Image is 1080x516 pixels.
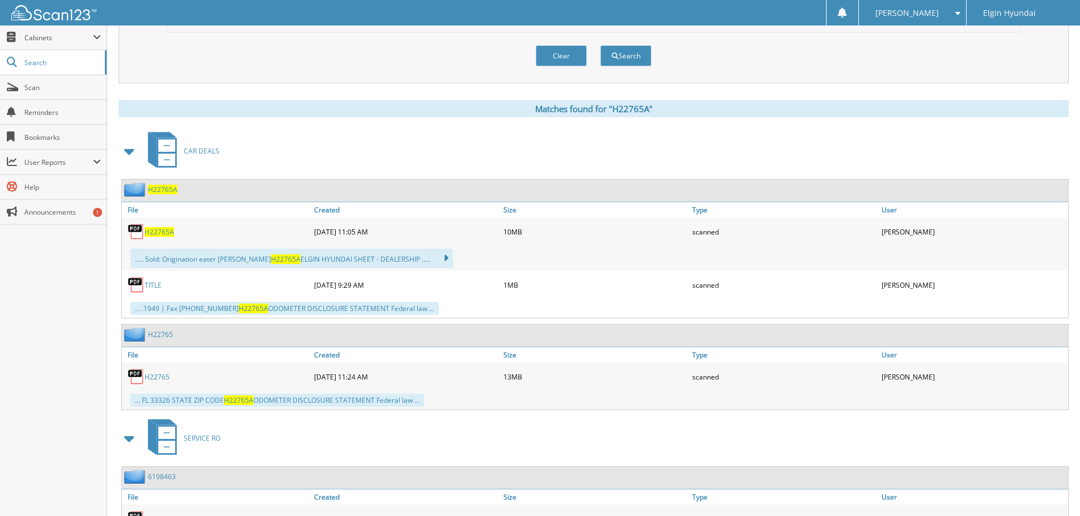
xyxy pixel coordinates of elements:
img: PDF.png [128,223,145,240]
a: Size [501,347,690,363]
a: SERVICE RO [141,416,221,460]
span: [PERSON_NAME] [875,10,939,16]
div: Matches found for "H22765A" [118,100,1069,117]
span: Reminders [24,108,101,117]
img: folder2.png [124,327,148,342]
span: Bookmarks [24,133,101,142]
div: scanned [689,274,879,296]
span: H22765A [224,395,253,405]
a: File [122,202,311,218]
button: Clear [536,45,587,66]
a: Type [689,202,879,218]
div: 1 [93,208,102,217]
div: [DATE] 11:24 AM [311,365,501,388]
span: Help [24,182,101,192]
a: Size [501,489,690,505]
img: folder2.png [124,470,148,484]
span: Search [24,58,99,67]
a: Type [689,347,879,363]
a: User [879,347,1068,363]
a: TITLE [145,280,162,290]
a: H22765A [145,227,174,237]
a: CAR DEALS [141,129,219,173]
button: Search [600,45,651,66]
a: H22765 [148,330,173,339]
img: PDF.png [128,276,145,293]
div: ... .1949 | Fax [PHONE_NUMBER] ODOMETER DISCLOSURE STATEMENT Federal law ... [130,302,439,315]
a: 6198463 [148,472,176,481]
img: PDF.png [128,368,145,385]
a: File [122,489,311,505]
div: [DATE] 11:05 AM [311,220,501,243]
a: Type [689,489,879,505]
div: ... FL 33326 STATE ZIP CODE ODOMETER DISCLOSURE STATEMENT Federal law ... [130,394,424,407]
a: File [122,347,311,363]
iframe: Chat Widget [1023,462,1080,516]
img: folder2.png [124,182,148,197]
img: scan123-logo-white.svg [11,5,96,20]
div: [PERSON_NAME] [879,274,1068,296]
div: [PERSON_NAME] [879,220,1068,243]
div: scanned [689,365,879,388]
span: Elgin Hyundai [983,10,1036,16]
span: CAR DEALS [184,146,219,156]
a: User [879,489,1068,505]
a: Created [311,489,501,505]
span: H22765A [271,254,300,264]
span: SERVICE RO [184,433,221,443]
span: Announcements [24,207,101,217]
a: Size [501,202,690,218]
div: 13MB [501,365,690,388]
div: [DATE] 9:29 AM [311,274,501,296]
a: H22765 [145,372,170,382]
span: Scan [24,83,101,92]
span: H22765A [239,304,268,313]
div: 10MB [501,220,690,243]
span: User Reports [24,157,93,167]
div: ..... Sold: Origination eater [PERSON_NAME] ELGIN HYUNDAI SHEET - DEALERSHIP ..... [130,249,453,268]
a: Created [311,202,501,218]
a: Created [311,347,501,363]
a: H22765A [148,185,177,194]
div: scanned [689,220,879,243]
div: 1MB [501,274,690,296]
a: User [879,202,1068,218]
div: [PERSON_NAME] [879,365,1068,388]
span: Cabinets [24,33,93,42]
